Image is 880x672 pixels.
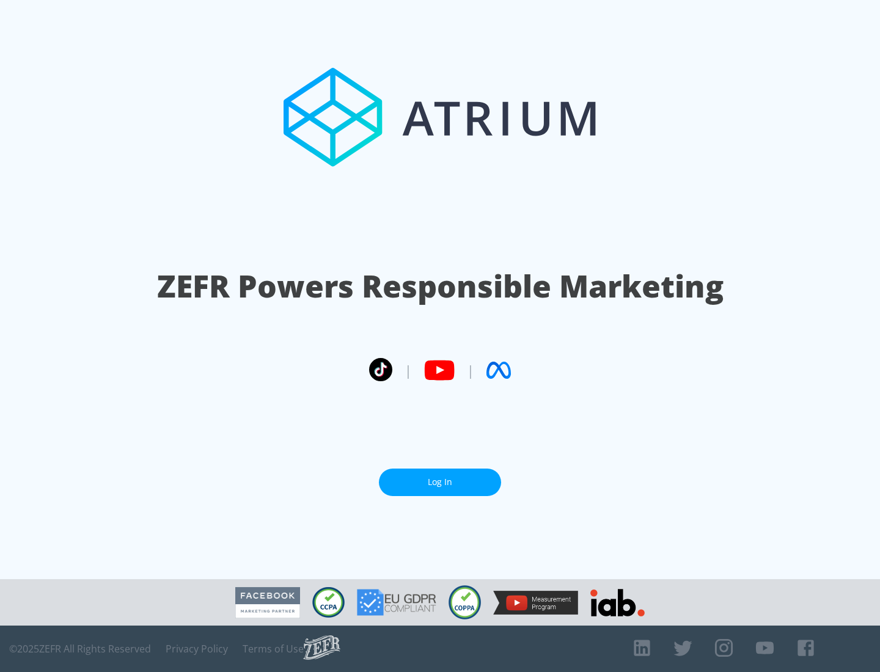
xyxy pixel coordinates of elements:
span: © 2025 ZEFR All Rights Reserved [9,643,151,655]
h1: ZEFR Powers Responsible Marketing [157,265,724,307]
img: CCPA Compliant [312,587,345,618]
img: GDPR Compliant [357,589,436,616]
img: IAB [590,589,645,616]
a: Privacy Policy [166,643,228,655]
img: COPPA Compliant [449,585,481,619]
a: Terms of Use [243,643,304,655]
span: | [405,361,412,379]
span: | [467,361,474,379]
a: Log In [379,469,501,496]
img: Facebook Marketing Partner [235,587,300,618]
img: YouTube Measurement Program [493,591,578,615]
